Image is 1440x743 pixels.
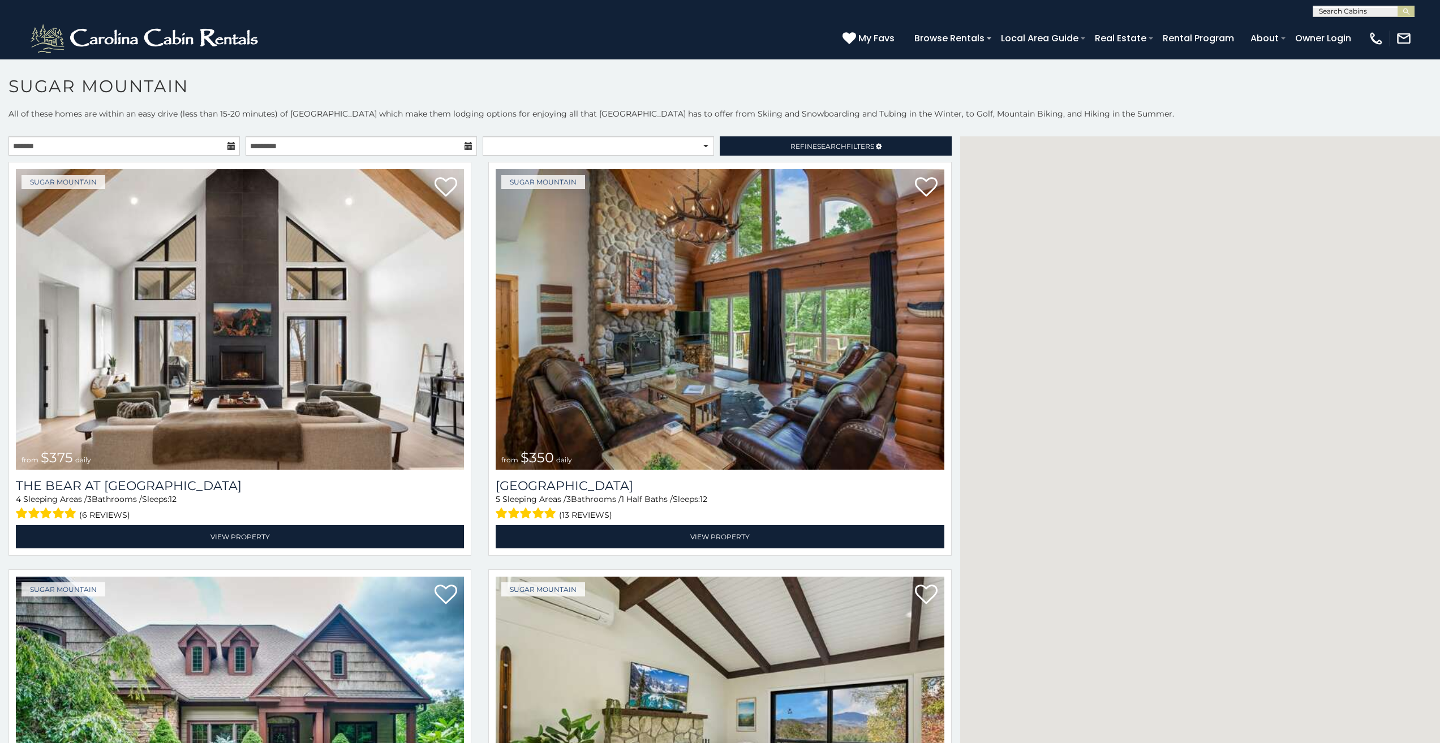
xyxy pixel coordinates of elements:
[790,142,874,151] span: Refine Filters
[501,456,518,464] span: from
[700,494,707,504] span: 12
[720,136,951,156] a: RefineSearchFilters
[1245,28,1284,48] a: About
[496,169,944,470] a: Grouse Moor Lodge from $350 daily
[501,175,585,189] a: Sugar Mountain
[496,169,944,470] img: Grouse Moor Lodge
[909,28,990,48] a: Browse Rentals
[496,525,944,548] a: View Property
[496,494,500,504] span: 5
[521,449,554,466] span: $350
[496,493,944,522] div: Sleeping Areas / Bathrooms / Sleeps:
[75,456,91,464] span: daily
[16,478,464,493] h3: The Bear At Sugar Mountain
[559,508,612,522] span: (13 reviews)
[1368,31,1384,46] img: phone-regular-white.png
[496,478,944,493] a: [GEOGRAPHIC_DATA]
[556,456,572,464] span: daily
[1289,28,1357,48] a: Owner Login
[496,478,944,493] h3: Grouse Moor Lodge
[842,31,897,46] a: My Favs
[501,582,585,596] a: Sugar Mountain
[16,478,464,493] a: The Bear At [GEOGRAPHIC_DATA]
[16,525,464,548] a: View Property
[1157,28,1240,48] a: Rental Program
[995,28,1084,48] a: Local Area Guide
[79,508,130,522] span: (6 reviews)
[621,494,673,504] span: 1 Half Baths /
[169,494,177,504] span: 12
[41,449,73,466] span: $375
[817,142,846,151] span: Search
[87,494,92,504] span: 3
[22,175,105,189] a: Sugar Mountain
[16,169,464,470] img: The Bear At Sugar Mountain
[16,493,464,522] div: Sleeping Areas / Bathrooms / Sleeps:
[915,583,938,607] a: Add to favorites
[858,31,895,45] span: My Favs
[22,582,105,596] a: Sugar Mountain
[22,456,38,464] span: from
[566,494,571,504] span: 3
[16,169,464,470] a: The Bear At Sugar Mountain from $375 daily
[435,176,457,200] a: Add to favorites
[1396,31,1412,46] img: mail-regular-white.png
[1089,28,1152,48] a: Real Estate
[28,22,263,55] img: White-1-2.png
[915,176,938,200] a: Add to favorites
[16,494,21,504] span: 4
[435,583,457,607] a: Add to favorites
